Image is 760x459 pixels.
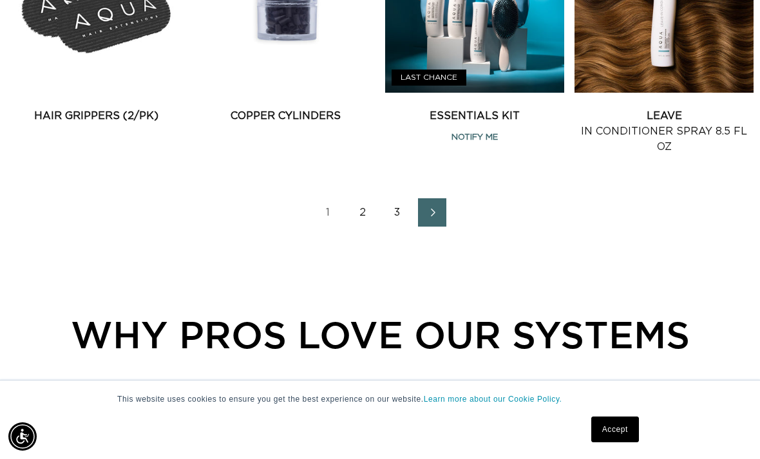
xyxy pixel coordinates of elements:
a: Hair Grippers (2/pk) [6,108,185,124]
p: This website uses cookies to ensure you get the best experience on our website. [117,393,643,405]
a: Page 2 [348,198,377,227]
a: Page 3 [383,198,412,227]
div: WHY PROS LOVE OUR SYSTEMS [66,306,694,362]
a: Next page [418,198,446,227]
a: Page 1 [314,198,342,227]
nav: Pagination [6,198,754,227]
a: Accept [591,417,639,442]
a: Essentials Kit [385,108,564,124]
div: Accessibility Menu [8,422,37,451]
a: Learn more about our Cookie Policy. [424,395,562,404]
a: Leave In Conditioner Spray 8.5 fl oz [575,108,754,155]
a: Copper Cylinders [196,108,375,124]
